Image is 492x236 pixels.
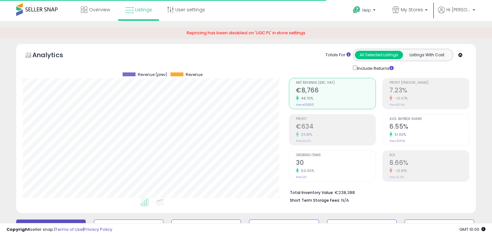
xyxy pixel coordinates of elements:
span: Profit [PERSON_NAME] [389,81,469,85]
button: Default [16,220,86,232]
span: Listings [135,6,152,13]
small: Prev: 20 [296,175,307,179]
button: Non Competitive [405,220,474,232]
h2: €8,766 [296,87,376,95]
small: 48.70% [299,96,313,101]
span: Net Revenue (Exc. VAT) [296,81,376,85]
h2: 7.23% [389,87,469,95]
span: Avg. Buybox Share [389,117,469,121]
button: All Selected Listings [355,51,403,59]
small: Prev: 9.71% [389,175,404,179]
a: Privacy Policy [84,226,112,232]
button: BB Price Below Min [327,220,397,232]
span: Revenue [186,72,202,77]
small: Prev: 8.04% [389,103,405,107]
span: Hi [PERSON_NAME] [446,6,471,13]
span: N/A [341,197,349,203]
small: 31.00% [392,132,406,137]
div: seller snap | | [6,227,112,233]
a: Hi [PERSON_NAME] [438,6,475,21]
span: Repricing has been disabled on 'UGC PL' in store settings [187,30,305,36]
strong: Copyright [6,226,30,232]
a: Terms of Use [55,226,83,232]
span: Overview [89,6,110,13]
small: 50.00% [299,168,314,173]
b: Short Term Storage Fees: [290,198,340,203]
li: €238,388 [290,188,465,196]
button: Listings With Cost [403,51,451,59]
span: ROI [389,154,469,157]
span: Revenue (prev) [138,72,167,77]
small: Prev: €474 [296,139,311,143]
small: -10.07% [392,96,408,101]
h2: €634 [296,123,376,132]
button: BB Drop in 7d [171,220,241,232]
a: Help [348,1,382,21]
span: Profit [296,117,376,121]
span: 2025-08-13 10:00 GMT [459,226,486,232]
div: Totals For [325,52,351,58]
small: Prev: €5,895 [296,103,314,107]
h2: 30 [296,159,376,168]
button: Inventory Age [94,220,163,232]
small: Prev: 5.00% [389,139,405,143]
i: Get Help [353,6,361,14]
h2: 6.55% [389,123,469,132]
span: Ordered Items [296,154,376,157]
h5: Analytics [32,50,76,61]
small: -10.81% [392,168,407,173]
span: My Stores [401,6,423,13]
span: Help [362,7,371,13]
div: Include Returns [348,64,401,72]
small: 33.81% [299,132,312,137]
button: Needs to Reprice [249,220,319,232]
b: Total Inventory Value: [290,190,334,195]
h2: 8.66% [389,159,469,168]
